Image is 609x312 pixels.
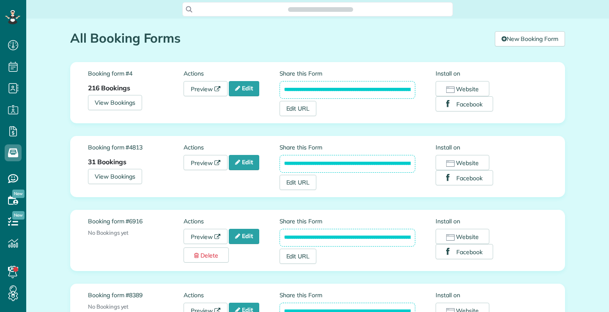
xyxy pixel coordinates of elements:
label: Share this Form [280,217,416,225]
span: Search ZenMaid… [296,5,344,14]
label: Share this Form [280,143,416,152]
a: Preview [184,155,228,170]
a: Edit URL [280,101,317,116]
label: Install on [436,217,547,225]
a: View Bookings [88,169,142,184]
a: Delete [184,247,229,263]
a: Preview [184,81,228,96]
label: Install on [436,143,547,152]
span: No Bookings yet [88,229,129,236]
label: Booking form #8389 [88,291,184,299]
button: Facebook [436,244,493,259]
label: Install on [436,69,547,78]
a: Preview [184,229,228,244]
label: Actions [184,69,279,78]
button: Facebook [436,96,493,111]
label: Booking form #4 [88,69,184,78]
label: Share this Form [280,69,416,78]
button: Website [436,155,489,170]
strong: 216 Bookings [88,84,130,92]
a: Edit [229,81,259,96]
h1: All Booking Forms [70,31,488,45]
span: No Bookings yet [88,303,129,310]
a: Edit URL [280,175,317,190]
span: New [12,190,25,198]
button: Website [436,81,489,96]
strong: 31 Bookings [88,157,126,166]
a: New Booking Form [495,31,565,46]
label: Share this Form [280,291,416,299]
a: View Bookings [88,95,142,110]
label: Actions [184,291,279,299]
span: New [12,211,25,220]
a: Edit [229,229,259,244]
button: Facebook [436,170,493,185]
a: Edit URL [280,249,317,264]
label: Actions [184,217,279,225]
label: Actions [184,143,279,152]
label: Booking form #4813 [88,143,184,152]
label: Install on [436,291,547,299]
label: Booking form #6916 [88,217,184,225]
button: Website [436,229,489,244]
a: Edit [229,155,259,170]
